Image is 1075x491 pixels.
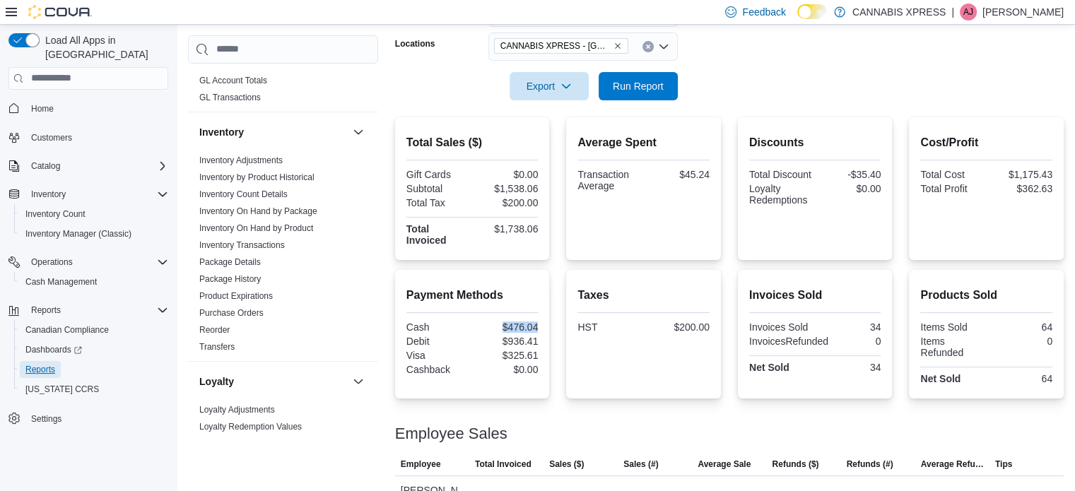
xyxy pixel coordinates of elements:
button: Open list of options [658,41,669,52]
span: Reports [25,302,168,319]
button: Inventory [199,125,347,139]
button: Export [510,72,589,100]
div: $200.00 [647,321,710,333]
a: Loyalty Adjustments [199,405,275,415]
a: Transfers [199,342,235,352]
div: 64 [989,321,1052,333]
span: CANNABIS XPRESS - [GEOGRAPHIC_DATA] ([GEOGRAPHIC_DATA]) [500,39,611,53]
div: Loyalty [188,401,378,441]
span: Inventory Count [20,206,168,223]
span: Reports [20,361,168,378]
div: HST [577,321,640,333]
div: Loyalty Redemptions [749,183,812,206]
span: Load All Apps in [GEOGRAPHIC_DATA] [40,33,168,61]
button: Inventory [25,186,71,203]
div: Invoices Sold [749,321,812,333]
a: Inventory by Product Historical [199,172,315,182]
input: Dark Mode [797,4,827,19]
div: $200.00 [475,197,538,208]
a: Cash Management [20,273,102,290]
span: Customers [25,129,168,146]
span: Inventory On Hand by Product [199,223,313,234]
a: Inventory On Hand by Product [199,223,313,233]
img: Cova [28,5,92,19]
div: Total Profit [920,183,983,194]
h2: Average Spent [577,134,710,151]
a: Customers [25,129,78,146]
button: Reports [14,360,174,379]
span: Inventory Count Details [199,189,288,200]
span: Home [25,100,168,117]
div: Cashback [406,364,469,375]
h2: Invoices Sold [749,287,881,304]
a: [US_STATE] CCRS [20,381,105,398]
div: Total Tax [406,197,469,208]
div: 0 [834,336,881,347]
div: Visa [406,350,469,361]
button: Inventory Manager (Classic) [14,224,174,244]
h3: Inventory [199,125,244,139]
a: Inventory Transactions [199,240,285,250]
div: InvoicesRefunded [749,336,828,347]
span: Employee [401,459,441,470]
span: Sales (#) [623,459,658,470]
span: Home [31,103,54,114]
span: Reports [25,364,55,375]
span: Washington CCRS [20,381,168,398]
a: Loyalty Redemption Values [199,422,302,432]
button: Customers [3,127,174,148]
h2: Discounts [749,134,881,151]
button: [US_STATE] CCRS [14,379,174,399]
h2: Products Sold [920,287,1052,304]
button: Inventory Count [14,204,174,224]
span: Settings [31,413,61,425]
a: Inventory Adjustments [199,155,283,165]
span: Loyalty Adjustments [199,404,275,415]
div: $476.04 [475,321,538,333]
span: Product Expirations [199,290,273,302]
button: Operations [25,254,78,271]
div: Items Refunded [920,336,983,358]
span: Canadian Compliance [20,321,168,338]
label: Locations [395,38,435,49]
button: Clear input [642,41,654,52]
a: Reorder [199,325,230,335]
span: Catalog [31,160,60,172]
div: Subtotal [406,183,469,194]
a: Purchase Orders [199,308,264,318]
a: Inventory Count Details [199,189,288,199]
span: Inventory Manager (Classic) [20,225,168,242]
h2: Cost/Profit [920,134,1052,151]
strong: Net Sold [749,362,789,373]
span: Dashboards [25,344,82,355]
span: GL Account Totals [199,75,267,86]
div: Total Discount [749,169,812,180]
span: Purchase Orders [199,307,264,319]
div: $0.00 [475,169,538,180]
h3: Loyalty [199,374,234,389]
button: Inventory [3,184,174,204]
div: Inventory [188,152,378,361]
button: Catalog [3,156,174,176]
span: Operations [25,254,168,271]
button: Settings [3,408,174,428]
span: Operations [31,256,73,268]
span: Dashboards [20,341,168,358]
span: Cash Management [25,276,97,288]
span: Inventory [31,189,66,200]
div: Gift Cards [406,169,469,180]
a: Settings [25,410,67,427]
div: $325.61 [475,350,538,361]
div: $0.00 [818,183,881,194]
span: Inventory by Product Historical [199,172,315,183]
span: Export [518,72,580,100]
a: Home [25,100,59,117]
div: 34 [818,321,881,333]
a: Canadian Compliance [20,321,114,338]
div: $1,538.06 [475,183,538,194]
a: GL Account Totals [199,76,267,85]
a: Dashboards [20,341,88,358]
h2: Taxes [577,287,710,304]
button: Catalog [25,158,66,174]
